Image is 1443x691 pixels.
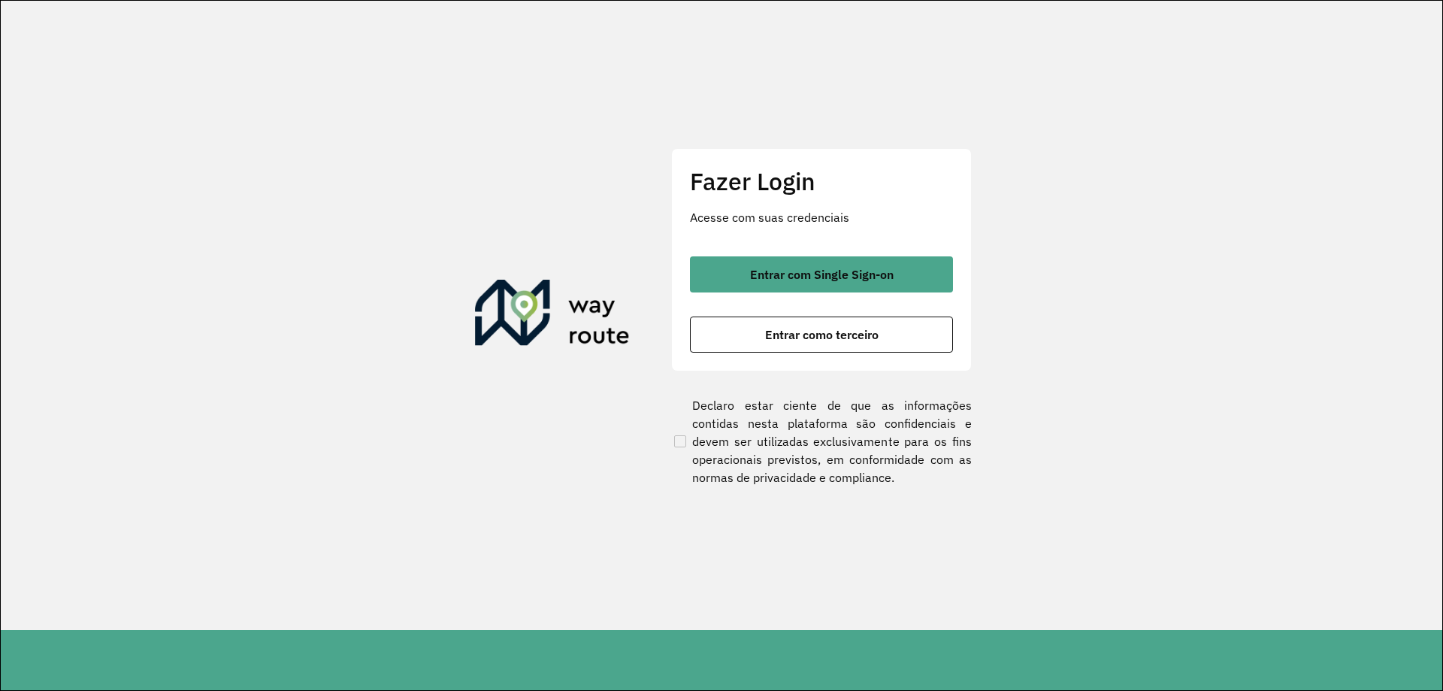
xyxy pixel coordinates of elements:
button: button [690,256,953,292]
span: Entrar como terceiro [765,329,879,341]
span: Entrar com Single Sign-on [750,268,894,280]
img: Roteirizador AmbevTech [475,280,630,352]
h2: Fazer Login [690,167,953,195]
label: Declaro estar ciente de que as informações contidas nesta plataforma são confidenciais e devem se... [671,396,972,486]
button: button [690,317,953,353]
p: Acesse com suas credenciais [690,208,953,226]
